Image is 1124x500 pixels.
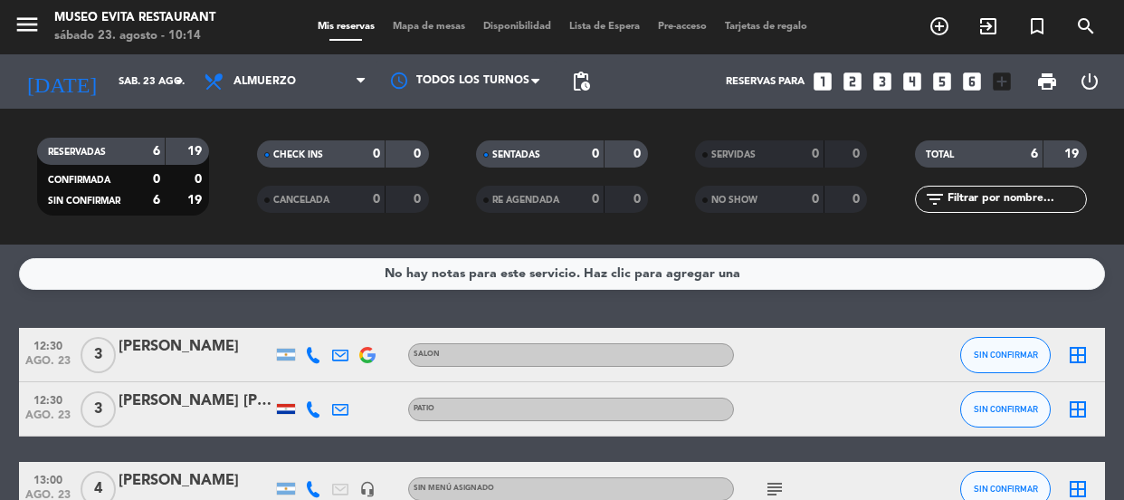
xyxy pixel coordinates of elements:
[25,389,71,409] span: 12:30
[385,264,740,284] div: No hay notas para este servicio. Haz clic para agregar una
[960,337,1051,373] button: SIN CONFIRMAR
[929,15,950,37] i: add_circle_outline
[1067,344,1089,366] i: border_all
[930,70,954,93] i: looks_5
[853,148,863,160] strong: 0
[25,409,71,430] span: ago. 23
[48,148,106,157] span: RESERVADAS
[414,485,494,492] span: Sin menú asignado
[81,391,116,428] span: 3
[974,350,1038,360] span: SIN CONFIRMAR
[1079,71,1100,92] i: power_settings_new
[1026,15,1048,37] i: turned_in_not
[946,189,1086,209] input: Filtrar por nombre...
[711,150,756,159] span: SERVIDAS
[359,481,376,497] i: headset_mic
[14,11,41,44] button: menu
[373,193,380,206] strong: 0
[900,70,924,93] i: looks_4
[309,22,384,32] span: Mis reservas
[273,150,323,159] span: CHECK INS
[153,145,160,158] strong: 6
[414,193,424,206] strong: 0
[414,405,434,412] span: PATIO
[14,62,110,101] i: [DATE]
[633,148,644,160] strong: 0
[726,76,805,88] span: Reservas para
[592,193,599,206] strong: 0
[119,335,272,359] div: [PERSON_NAME]
[977,15,999,37] i: exit_to_app
[25,468,71,489] span: 13:00
[119,389,272,413] div: [PERSON_NAME] [PERSON_NAME]
[153,194,160,207] strong: 6
[716,22,816,32] span: Tarjetas de regalo
[1067,399,1089,420] i: border_all
[960,70,984,93] i: looks_6
[373,148,380,160] strong: 0
[168,71,190,92] i: arrow_drop_down
[359,347,376,363] img: google-logo.png
[924,188,946,210] i: filter_list
[853,193,863,206] strong: 0
[153,173,160,186] strong: 0
[119,469,272,493] div: [PERSON_NAME]
[25,334,71,355] span: 12:30
[974,404,1038,414] span: SIN CONFIRMAR
[560,22,649,32] span: Lista de Espera
[871,70,894,93] i: looks_3
[841,70,864,93] i: looks_two
[187,194,205,207] strong: 19
[1067,478,1089,500] i: border_all
[1069,54,1111,109] div: LOG OUT
[990,70,1014,93] i: add_box
[25,355,71,376] span: ago. 23
[1075,15,1097,37] i: search
[812,148,819,160] strong: 0
[960,391,1051,428] button: SIN CONFIRMAR
[649,22,716,32] span: Pre-acceso
[474,22,560,32] span: Disponibilidad
[273,196,329,205] span: CANCELADA
[48,176,110,185] span: CONFIRMADA
[1064,148,1082,160] strong: 19
[195,173,205,186] strong: 0
[492,196,559,205] span: RE AGENDADA
[570,71,592,92] span: pending_actions
[1036,71,1058,92] span: print
[711,196,757,205] span: NO SHOW
[384,22,474,32] span: Mapa de mesas
[414,148,424,160] strong: 0
[54,9,215,27] div: Museo Evita Restaurant
[54,27,215,45] div: sábado 23. agosto - 10:14
[81,337,116,373] span: 3
[926,150,954,159] span: TOTAL
[811,70,834,93] i: looks_one
[1031,148,1038,160] strong: 6
[764,478,786,500] i: subject
[592,148,599,160] strong: 0
[812,193,819,206] strong: 0
[48,197,120,206] span: SIN CONFIRMAR
[233,75,296,88] span: Almuerzo
[14,11,41,38] i: menu
[414,351,440,358] span: SALON
[633,193,644,206] strong: 0
[974,484,1038,494] span: SIN CONFIRMAR
[492,150,540,159] span: SENTADAS
[187,145,205,158] strong: 19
